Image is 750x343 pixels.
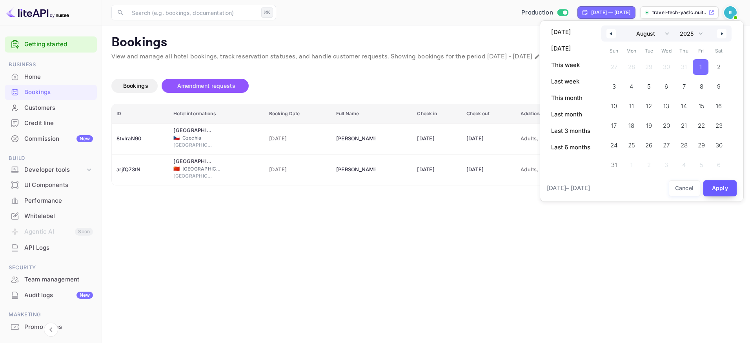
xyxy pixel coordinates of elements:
button: 9 [710,77,728,93]
span: 11 [629,99,634,113]
button: 25 [623,136,641,151]
button: 6 [658,77,675,93]
span: 31 [611,158,617,172]
button: 17 [605,116,623,132]
button: Last 3 months [546,124,595,138]
button: 2 [710,57,728,73]
span: 14 [681,99,687,113]
button: 23 [710,116,728,132]
span: 12 [646,99,652,113]
span: 21 [681,119,687,133]
span: 17 [611,119,617,133]
button: Last week [546,75,595,88]
span: 23 [715,119,723,133]
span: 24 [610,138,617,152]
button: 22 [693,116,710,132]
span: 25 [628,138,635,152]
button: [DATE] [546,25,595,39]
button: This month [546,91,595,105]
span: 29 [698,138,705,152]
span: 16 [716,99,722,113]
span: Sun [605,45,623,57]
button: 7 [675,77,693,93]
button: 24 [605,136,623,151]
span: 19 [646,119,652,133]
button: 14 [675,96,693,112]
button: Cancel [669,180,700,196]
button: 19 [640,116,658,132]
span: 20 [663,119,670,133]
span: Wed [658,45,675,57]
button: 3 [605,77,623,93]
span: 30 [715,138,723,152]
span: 28 [681,138,688,152]
span: 10 [611,99,617,113]
span: 4 [630,80,633,94]
button: 12 [640,96,658,112]
span: Fri [693,45,710,57]
span: 3 [612,80,616,94]
button: Last 6 months [546,141,595,154]
button: 5 [640,77,658,93]
button: 16 [710,96,728,112]
span: 5 [647,80,651,94]
button: 18 [623,116,641,132]
button: 30 [710,136,728,151]
button: 15 [693,96,710,112]
button: 1 [693,57,710,73]
span: 1 [699,60,702,74]
span: 6 [664,80,668,94]
button: Apply [703,180,737,196]
button: Last month [546,108,595,121]
button: [DATE] [546,42,595,55]
button: 29 [693,136,710,151]
span: Sat [710,45,728,57]
span: 7 [683,80,686,94]
span: Tue [640,45,658,57]
span: 8 [700,80,703,94]
button: 13 [658,96,675,112]
span: [DATE] – [DATE] [547,184,590,193]
span: 9 [717,80,721,94]
button: This week [546,58,595,72]
span: 26 [645,138,652,152]
button: 21 [675,116,693,132]
span: 2 [717,60,721,74]
span: Thu [675,45,693,57]
button: 26 [640,136,658,151]
button: 27 [658,136,675,151]
span: 15 [699,99,704,113]
button: 11 [623,96,641,112]
button: 8 [693,77,710,93]
span: 22 [698,119,705,133]
button: 31 [605,155,623,171]
button: 10 [605,96,623,112]
span: 13 [663,99,669,113]
span: 18 [628,119,634,133]
button: 28 [675,136,693,151]
button: 20 [658,116,675,132]
button: 4 [623,77,641,93]
span: Mon [623,45,641,57]
span: 27 [663,138,670,152]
